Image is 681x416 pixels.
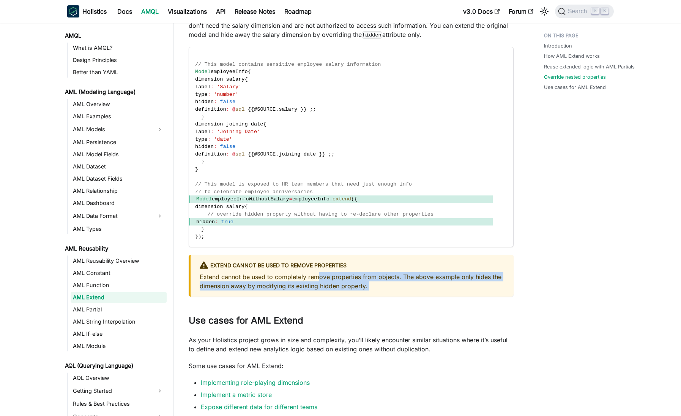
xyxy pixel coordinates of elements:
span: : [211,84,214,90]
span: extend [333,196,351,202]
span: sql [235,151,244,157]
span: : [208,92,211,97]
a: AML Relationship [71,186,167,196]
span: Model [195,69,211,75]
a: Visualizations [163,5,211,17]
b: Holistics [82,7,107,16]
a: AML Persistence [71,137,167,148]
span: . [329,196,333,202]
a: AMQL [63,30,167,41]
span: . [276,151,279,157]
span: } [201,114,204,120]
span: : [208,137,211,142]
span: { [245,204,248,210]
a: AML Function [71,280,167,291]
span: dimension salary [195,204,245,210]
span: . [276,106,279,112]
a: Rules & Best Practices [71,399,167,409]
span: { [248,151,251,157]
a: Design Principles [71,55,167,65]
span: : [211,129,214,135]
span: dimension salary [195,76,245,82]
span: { [251,151,254,157]
span: ) [198,234,201,240]
a: Release Notes [230,5,280,17]
span: joining_date [279,151,316,157]
span: ; [313,106,316,112]
span: { [248,69,251,75]
code: hidden [362,31,382,39]
a: AML (Modeling Language) [63,87,167,97]
span: salary [279,106,297,112]
a: AML Overview [71,99,167,110]
span: type [195,92,208,97]
span: } [201,159,204,165]
span: @ [232,151,235,157]
a: Expose different data for different teams [201,403,317,411]
a: Docs [113,5,137,17]
button: Expand sidebar category 'AML Models' [153,123,167,135]
a: API [211,5,230,17]
span: : [226,106,229,112]
a: AML String Interpolation [71,316,167,327]
a: Better than YAML [71,67,167,78]
a: Forum [504,5,538,17]
span: // This model contains sensitive employee salary information [195,62,381,67]
span: : [214,99,217,105]
a: AML Constant [71,268,167,278]
span: Model [196,196,212,202]
button: Switch between dark and light mode (currently light mode) [538,5,550,17]
kbd: ⌘ [591,8,599,14]
a: AML Dataset Fields [71,173,167,184]
button: Expand sidebar category 'AML Data Format' [153,210,167,222]
span: { [245,76,248,82]
span: 'number' [214,92,238,97]
span: } [195,167,198,172]
span: hidden [196,219,215,225]
a: Getting Started [71,385,153,397]
nav: Docs sidebar [60,23,173,416]
span: definition [195,106,226,112]
a: AMQL [137,5,163,17]
img: Holistics [67,5,79,17]
span: // override hidden property without having to re-declare other properties [208,211,434,217]
span: // to celebrate employee anniversaries [195,189,313,195]
span: ; [310,106,313,112]
a: AML Models [71,123,153,135]
span: definition [195,151,226,157]
div: Extend cannot be used to remove properties [200,261,504,271]
span: type [195,137,208,142]
a: Implement a metric store [201,391,272,399]
button: Search (Command+K) [555,5,614,18]
a: AML Model Fields [71,149,167,160]
span: employeeInfoWithoutSalary [212,196,289,202]
p: Some use cases for AML Extend: [189,361,514,370]
span: dimension joining_date [195,121,263,127]
span: ; [201,234,204,240]
kbd: K [601,8,608,14]
a: AML Extend [71,292,167,303]
a: AML Types [71,224,167,234]
span: 'Joining Date' [217,129,260,135]
button: Expand sidebar category 'Getting Started' [153,385,167,397]
a: AML If-else [71,329,167,339]
span: // This model is exposed to HR team members that need just enough info [195,181,412,187]
span: { [248,106,251,112]
span: SOURCE [257,106,276,112]
span: : [214,144,217,149]
span: label [195,84,211,90]
a: AML Module [71,341,167,351]
span: employeeInfo [292,196,329,202]
a: AQL (Querying Language) [63,360,167,371]
span: } [301,106,304,112]
span: } [322,151,325,157]
a: AML Reusability [63,243,167,254]
span: } [304,106,307,112]
a: AML Dataset [71,161,167,172]
a: AML Partial [71,304,167,315]
span: { [263,121,266,127]
span: } [195,234,198,240]
span: ; [328,151,331,157]
span: Search [566,8,592,15]
a: Implementing role-playing dimensions [201,379,310,386]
